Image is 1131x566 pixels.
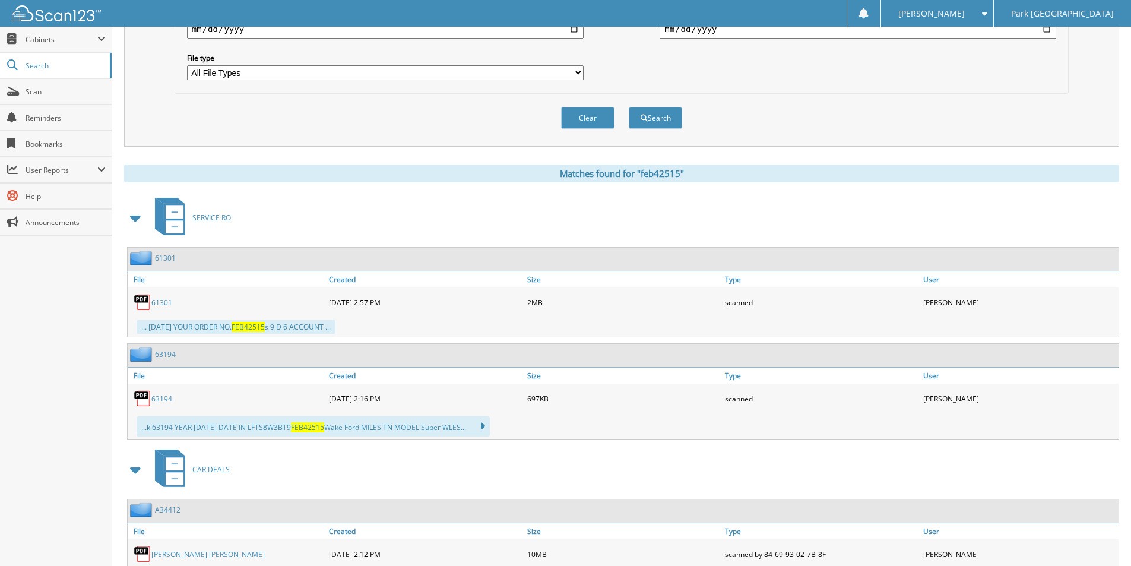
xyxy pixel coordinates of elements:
span: Park [GEOGRAPHIC_DATA] [1011,10,1114,17]
a: A34412 [155,505,180,515]
div: scanned [722,290,920,314]
div: Matches found for "feb42515" [124,165,1119,182]
input: start [187,20,584,39]
a: User [920,368,1119,384]
img: folder2.png [130,502,155,517]
span: CAR DEALS [192,464,230,475]
a: 63194 [155,349,176,359]
img: folder2.png [130,251,155,265]
div: [PERSON_NAME] [920,542,1119,566]
a: User [920,271,1119,287]
span: FEB42515 [232,322,265,332]
label: File type [187,53,584,63]
span: Help [26,191,106,201]
a: 61301 [155,253,176,263]
a: Created [326,368,524,384]
a: Size [524,368,723,384]
a: CAR DEALS [148,446,230,493]
div: [PERSON_NAME] [920,290,1119,314]
img: scan123-logo-white.svg [12,5,101,21]
a: Created [326,271,524,287]
button: Search [629,107,682,129]
button: Clear [561,107,614,129]
a: Size [524,523,723,539]
div: ...k 63194 YEAR [DATE] DATE IN LFTS8W3BT9 Wake Ford MILES TN MODEL Super WLES... [137,416,490,437]
a: SERVICE RO [148,194,231,241]
a: File [128,523,326,539]
span: Cabinets [26,34,97,45]
a: Created [326,523,524,539]
a: Type [722,523,920,539]
img: folder2.png [130,347,155,362]
a: 61301 [151,298,172,308]
div: scanned [722,387,920,410]
img: PDF.png [134,293,151,311]
div: [DATE] 2:57 PM [326,290,524,314]
div: scanned by 84-69-93-02-7B-8F [722,542,920,566]
a: File [128,271,326,287]
input: end [660,20,1056,39]
img: PDF.png [134,390,151,407]
span: Announcements [26,217,106,227]
span: Search [26,61,104,71]
span: FEB42515 [291,422,324,432]
div: ... [DATE] YOUR ORDER NO. s 9 D 6 ACCOUNT ... [137,320,335,334]
span: Bookmarks [26,139,106,149]
img: PDF.png [134,545,151,563]
div: [DATE] 2:12 PM [326,542,524,566]
span: SERVICE RO [192,213,231,223]
a: Type [722,368,920,384]
a: Size [524,271,723,287]
div: 10MB [524,542,723,566]
div: [PERSON_NAME] [920,387,1119,410]
div: 697KB [524,387,723,410]
span: Scan [26,87,106,97]
div: [DATE] 2:16 PM [326,387,524,410]
span: [PERSON_NAME] [898,10,965,17]
a: [PERSON_NAME] [PERSON_NAME] [151,549,265,559]
a: User [920,523,1119,539]
a: 63194 [151,394,172,404]
a: Type [722,271,920,287]
a: File [128,368,326,384]
span: User Reports [26,165,97,175]
div: 2MB [524,290,723,314]
span: Reminders [26,113,106,123]
iframe: Chat Widget [1072,509,1131,566]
